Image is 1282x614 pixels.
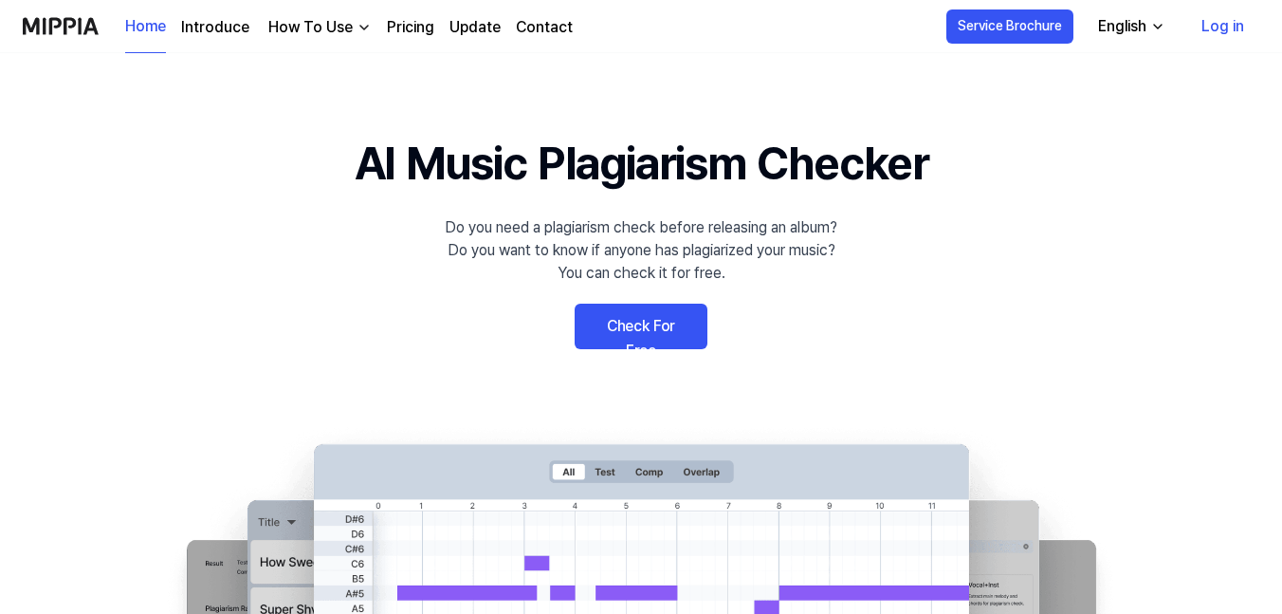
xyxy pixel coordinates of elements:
[1083,8,1177,46] button: English
[357,20,372,35] img: down
[445,216,837,285] div: Do you need a plagiarism check before releasing an album? Do you want to know if anyone has plagi...
[1094,15,1150,38] div: English
[946,9,1073,44] button: Service Brochure
[265,16,372,39] button: How To Use
[387,16,434,39] a: Pricing
[125,1,166,53] a: Home
[355,129,928,197] h1: AI Music Plagiarism Checker
[265,16,357,39] div: How To Use
[181,16,249,39] a: Introduce
[449,16,501,39] a: Update
[575,304,707,349] a: Check For Free
[516,16,573,39] a: Contact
